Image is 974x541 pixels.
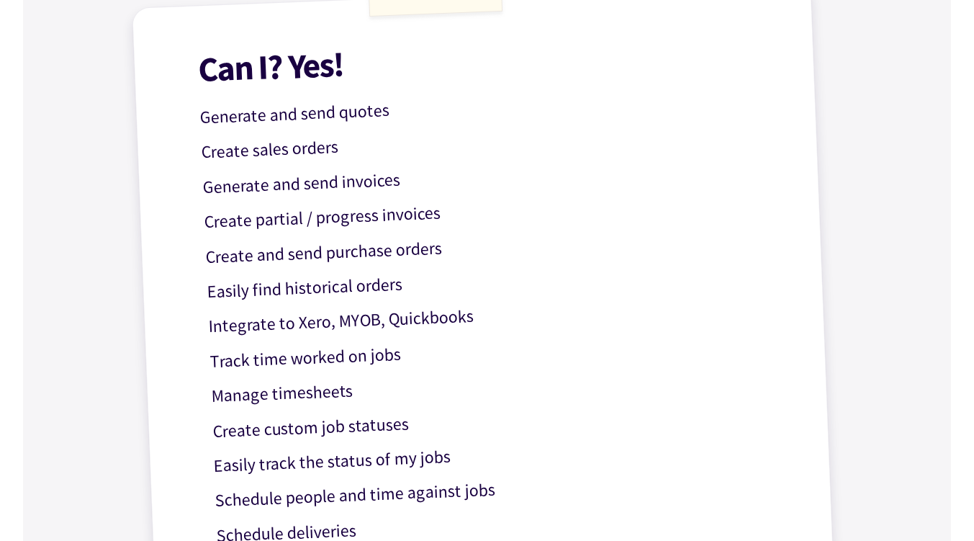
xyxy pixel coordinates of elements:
p: Create custom job statuses [212,395,787,445]
p: Generate and send invoices [202,151,777,202]
p: Easily track the status of my jobs [213,430,788,480]
p: Manage timesheets [210,360,785,411]
p: Schedule people and time against jobs [215,465,790,515]
p: Generate and send quotes [199,81,775,132]
p: Create partial / progress invoices [204,186,779,236]
h1: Can I? Yes! [197,30,772,86]
p: Track time worked on jobs [209,325,784,375]
p: Create and send purchase orders [204,220,780,271]
iframe: Chat Widget [734,385,974,541]
p: Integrate to Xero, MYOB, Quickbooks [207,290,783,341]
p: Easily find historical orders [206,256,781,306]
p: Create sales orders [201,116,776,166]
